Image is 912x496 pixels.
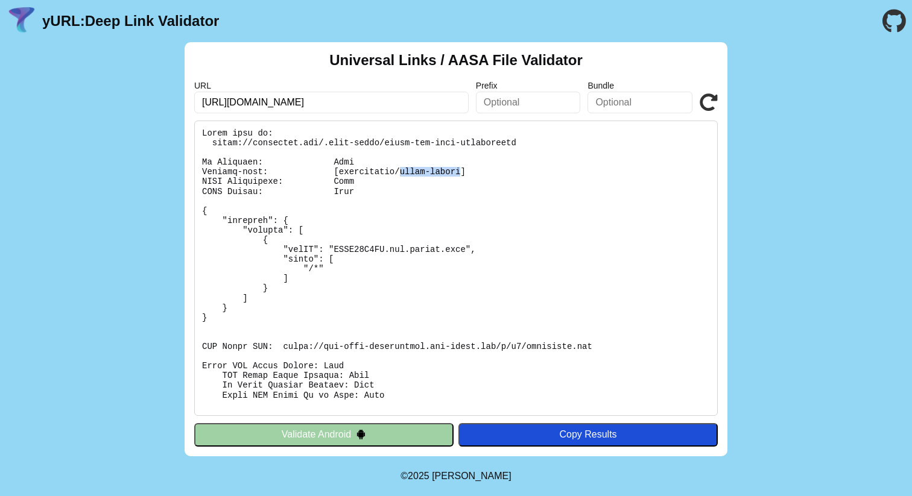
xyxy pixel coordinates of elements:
button: Copy Results [458,423,718,446]
span: 2025 [408,471,429,481]
a: yURL:Deep Link Validator [42,13,219,30]
pre: Lorem ipsu do: sitam://consectet.adi/.elit-seddo/eiusm-tem-inci-utlaboreetd Ma Aliquaen: Admi Ven... [194,121,718,416]
a: Michael Ibragimchayev's Personal Site [432,471,511,481]
button: Validate Android [194,423,454,446]
label: URL [194,81,469,90]
footer: © [401,456,511,496]
img: droidIcon.svg [356,429,366,439]
div: Copy Results [464,429,712,440]
label: Bundle [587,81,692,90]
input: Required [194,92,469,113]
input: Optional [476,92,581,113]
h2: Universal Links / AASA File Validator [329,52,583,69]
input: Optional [587,92,692,113]
label: Prefix [476,81,581,90]
img: yURL Logo [6,5,37,37]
